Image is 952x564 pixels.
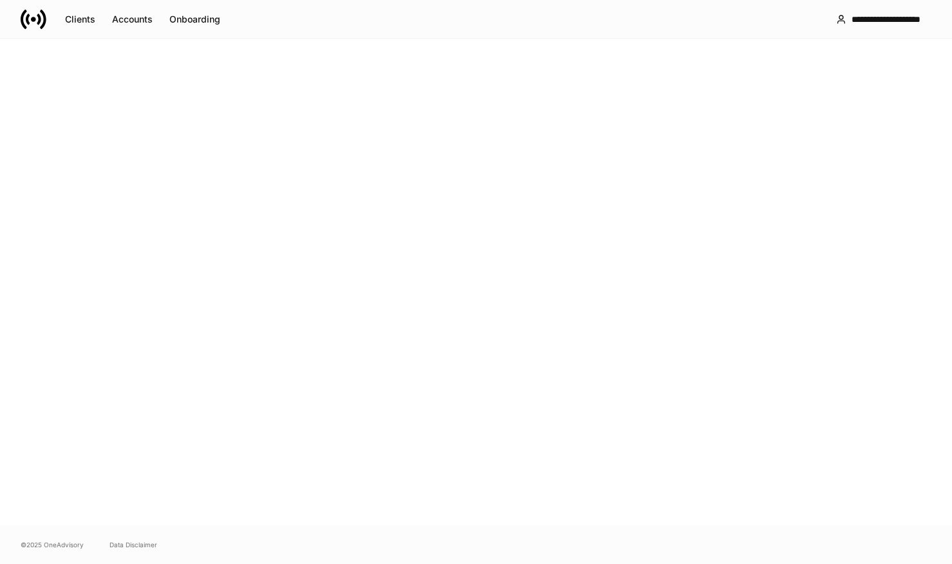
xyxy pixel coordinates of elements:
[104,9,161,30] button: Accounts
[57,9,104,30] button: Clients
[109,540,157,550] a: Data Disclaimer
[21,540,84,550] span: © 2025 OneAdvisory
[169,13,220,26] div: Onboarding
[112,13,153,26] div: Accounts
[161,9,229,30] button: Onboarding
[65,13,95,26] div: Clients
